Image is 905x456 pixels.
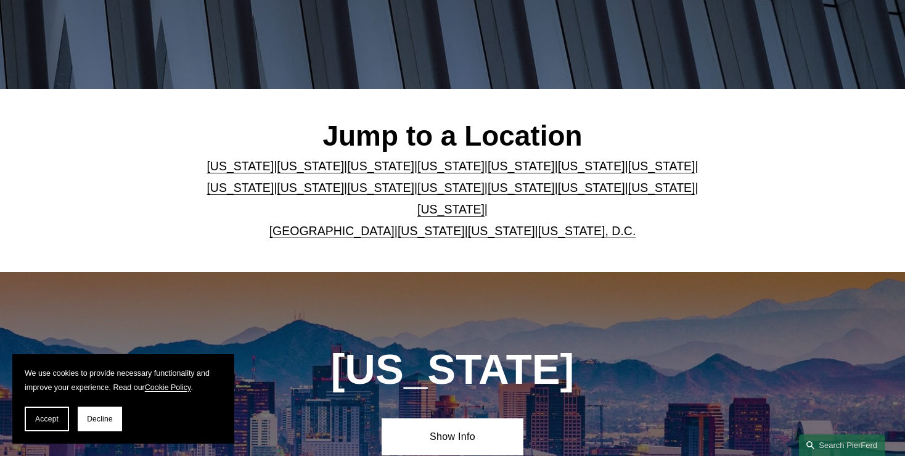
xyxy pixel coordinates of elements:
a: Cookie Policy [145,383,191,392]
span: Accept [35,415,59,423]
a: [US_STATE] [468,224,535,238]
a: [US_STATE] [347,159,414,173]
p: | | | | | | | | | | | | | | | | | | [205,155,701,243]
a: [US_STATE] [488,181,555,194]
p: We use cookies to provide necessary functionality and improve your experience. Read our . [25,367,222,394]
button: Accept [25,407,69,431]
a: [US_STATE] [628,181,695,194]
a: [US_STATE] [417,181,485,194]
h1: [US_STATE] [276,346,630,394]
a: [US_STATE] [488,159,555,173]
a: Show Info [382,418,523,455]
span: Decline [87,415,113,423]
a: [US_STATE] [417,159,485,173]
section: Cookie banner [12,354,234,444]
button: Decline [78,407,122,431]
a: [US_STATE] [628,159,695,173]
a: [US_STATE] [398,224,465,238]
a: [GEOGRAPHIC_DATA] [269,224,395,238]
a: Search this site [799,434,885,456]
a: [US_STATE], D.C. [538,224,636,238]
a: [US_STATE] [277,159,344,173]
a: [US_STATE] [347,181,414,194]
h2: Jump to a Location [205,119,701,154]
a: [US_STATE] [558,159,625,173]
a: [US_STATE] [207,181,274,194]
a: [US_STATE] [207,159,274,173]
a: [US_STATE] [417,202,485,216]
a: [US_STATE] [277,181,344,194]
a: [US_STATE] [558,181,625,194]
